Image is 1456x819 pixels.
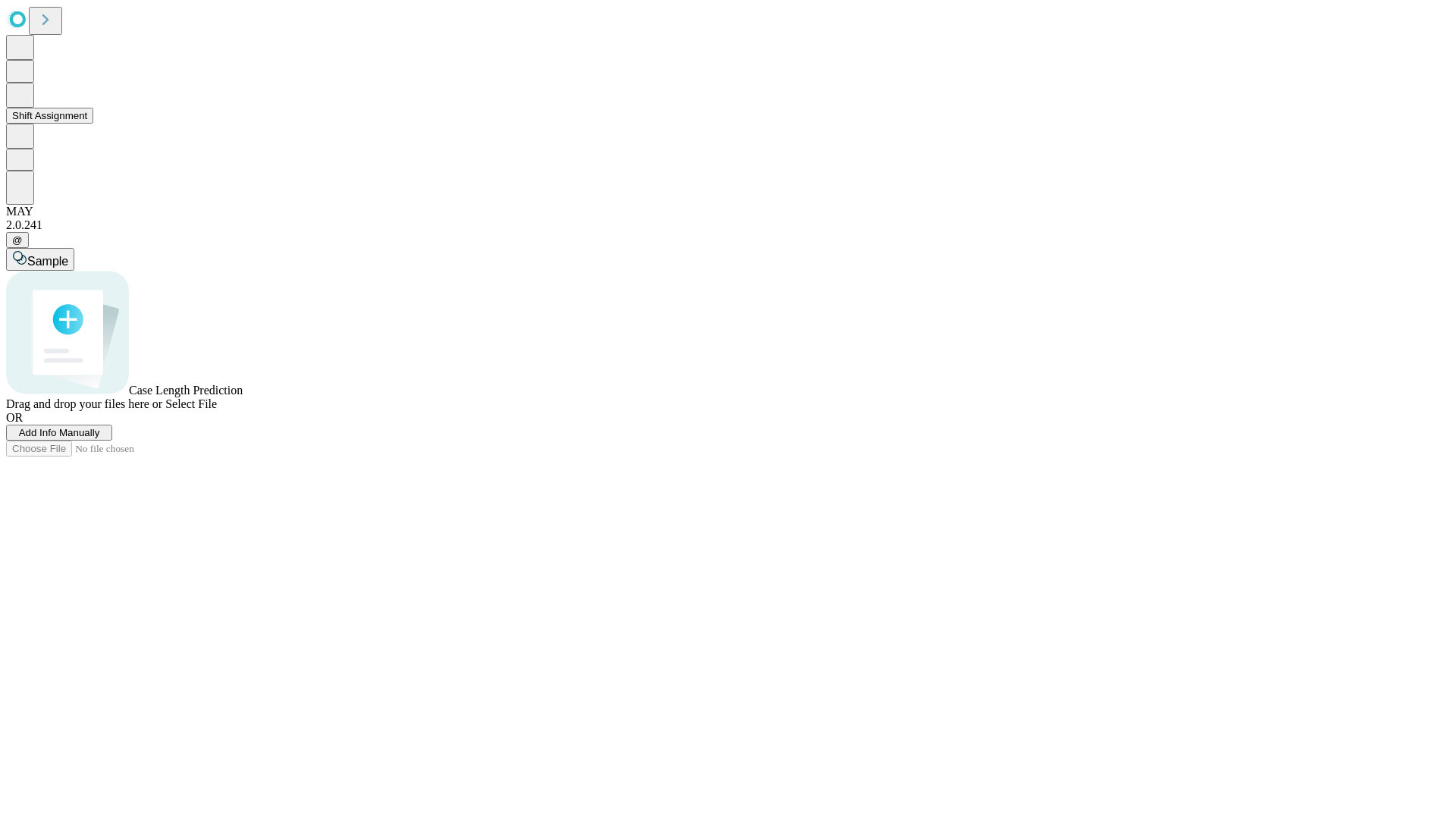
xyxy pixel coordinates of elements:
[6,425,112,441] button: Add Info Manually
[6,232,29,248] button: @
[129,384,243,397] span: Case Length Prediction
[6,108,93,124] button: Shift Assignment
[6,205,1450,218] div: MAY
[6,397,162,410] span: Drag and drop your files here or
[19,427,100,438] span: Add Info Manually
[12,234,23,246] span: @
[6,218,1450,232] div: 2.0.241
[6,248,74,271] button: Sample
[6,411,23,424] span: OR
[165,397,217,410] span: Select File
[27,255,68,268] span: Sample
